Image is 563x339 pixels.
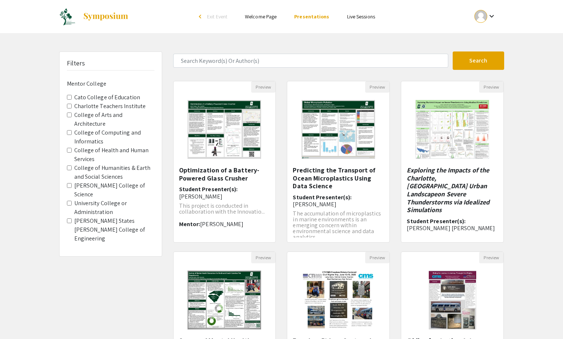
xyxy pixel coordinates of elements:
[74,102,146,111] label: Charlotte Teachers Institute
[479,81,503,93] button: Preview
[428,237,471,245] span: [PERSON_NAME]
[74,146,154,164] label: College of Health and Human Services
[407,224,495,232] span: [PERSON_NAME] [PERSON_NAME]
[407,190,489,214] em: on Severe Thunderstorms via Idealized Simulations
[294,263,382,337] img: <p class="ql-align-center"><span style="background-color: transparent; color: rgb(0, 0, 0);">Free...
[179,220,200,228] span: Mentor:
[179,186,270,200] h6: Student Presenter(s):
[421,263,483,337] img: <p class="ql-align-center"><em style="background-color: transparent; color: rgb(0, 0, 0);">Riding...
[59,7,75,26] img: Summer Research Symposium 2025
[408,93,496,166] img: <p class="ql-align-center"><em style="background-color: transparent; color: rgb(0, 0, 0);">Explor...
[251,81,275,93] button: Preview
[365,252,389,263] button: Preview
[67,80,154,87] h6: Mentor College
[173,81,276,243] div: Open Presentation <p>Optimization of a Battery-Powered Glass Crusher</p>
[207,13,227,20] span: Exit Event
[293,194,384,208] h6: Student Presenter(s):
[401,81,504,243] div: Open Presentation <p class="ql-align-center"><em style="background-color: transparent; color: rgb...
[251,252,275,263] button: Preview
[74,164,154,181] label: College of Humanities & Earth and Social Sciences
[407,166,489,198] em: Exploring the Impacts of the Charlotte, [GEOGRAPHIC_DATA] Urban Landscape
[200,220,243,228] span: [PERSON_NAME]
[365,81,389,93] button: Preview
[407,218,498,232] h6: Student Presenter(s):
[179,202,265,215] span: This project is conducted in collaboration with the Innovatio...
[179,166,270,182] h5: Optimization of a Battery-Powered Glass Crusher
[347,13,375,20] a: Live Sessions
[6,306,31,333] iframe: Chat
[74,217,154,243] label: [PERSON_NAME] States [PERSON_NAME] College of Engineering
[467,8,504,25] button: Expand account dropdown
[173,54,448,68] input: Search Keyword(s) Or Author(s)
[294,13,329,20] a: Presentations
[479,252,503,263] button: Preview
[453,51,504,70] button: Search
[199,14,203,19] div: arrow_back_ios
[245,13,277,20] a: Welcome Page
[293,211,384,240] p: The accumulation of microplastics in marine environments is an emerging concern within environmen...
[83,12,129,21] img: Symposium by ForagerOne
[74,199,154,217] label: University College or Administration
[293,200,336,208] span: [PERSON_NAME]
[67,59,85,67] h5: Filters
[74,93,140,102] label: Cato College of Education
[407,237,428,245] span: Mentor:
[294,93,382,166] img: <p>Predicting the Transport of Ocean Microplastics Using Data Science</p><p><br></p>
[74,111,154,128] label: College of Arts and Architecture
[59,7,129,26] a: Summer Research Symposium 2025
[293,166,384,190] h5: Predicting the Transport of Ocean Microplastics Using Data Science
[180,93,268,166] img: <p>Optimization of a Battery-Powered Glass Crusher</p>
[487,12,496,21] mat-icon: Expand account dropdown
[180,263,268,337] img: <p>Survey of Mental Health Resources for North and South Carolina Fire Departments</p>
[179,193,222,200] span: [PERSON_NAME]
[74,128,154,146] label: College of Computing and Informatics
[74,181,154,199] label: [PERSON_NAME] College of Science
[287,81,390,243] div: Open Presentation <p>Predicting the Transport of Ocean Microplastics Using Data Science</p><p><br...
